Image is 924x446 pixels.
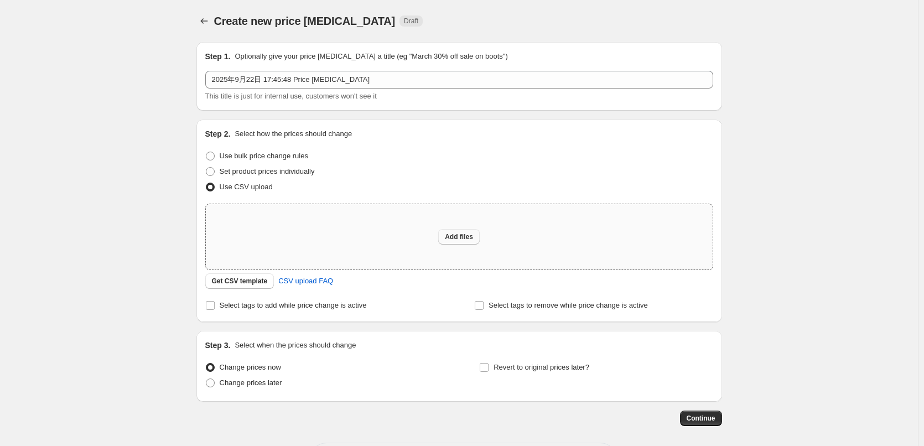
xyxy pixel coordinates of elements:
span: This title is just for internal use, customers won't see it [205,92,377,100]
button: Get CSV template [205,273,274,289]
span: Continue [687,414,715,423]
span: Use bulk price change rules [220,152,308,160]
span: Select tags to add while price change is active [220,301,367,309]
button: Price change jobs [196,13,212,29]
span: Draft [404,17,418,25]
h2: Step 2. [205,128,231,139]
span: Get CSV template [212,277,268,286]
span: Set product prices individually [220,167,315,175]
span: Change prices later [220,378,282,387]
span: Create new price [MEDICAL_DATA] [214,15,396,27]
a: CSV upload FAQ [272,272,340,290]
h2: Step 1. [205,51,231,62]
p: Select how the prices should change [235,128,352,139]
h2: Step 3. [205,340,231,351]
span: Change prices now [220,363,281,371]
span: CSV upload FAQ [278,276,333,287]
p: Optionally give your price [MEDICAL_DATA] a title (eg "March 30% off sale on boots") [235,51,507,62]
span: Add files [445,232,473,241]
span: Select tags to remove while price change is active [489,301,648,309]
button: Add files [438,229,480,245]
button: Continue [680,411,722,426]
input: 30% off holiday sale [205,71,713,89]
span: Revert to original prices later? [494,363,589,371]
p: Select when the prices should change [235,340,356,351]
span: Use CSV upload [220,183,273,191]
